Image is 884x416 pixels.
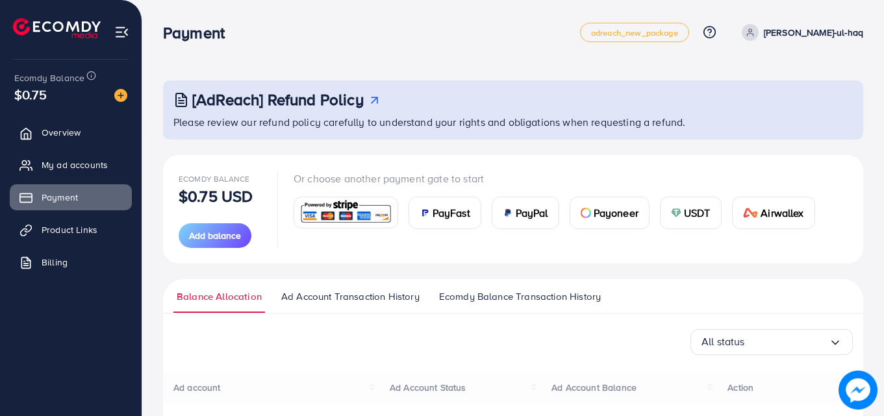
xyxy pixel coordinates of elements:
[10,217,132,243] a: Product Links
[298,199,394,226] img: card
[764,25,863,40] p: [PERSON_NAME]-ul-haq
[690,329,853,355] div: Search for option
[743,208,759,218] img: card
[10,249,132,275] a: Billing
[701,332,745,352] span: All status
[10,184,132,210] a: Payment
[13,18,101,38] img: logo
[594,205,638,221] span: Payoneer
[492,197,559,229] a: cardPayPal
[189,229,241,242] span: Add balance
[409,197,481,229] a: cardPayFast
[737,24,863,41] a: [PERSON_NAME]-ul-haq
[10,152,132,178] a: My ad accounts
[173,114,855,130] p: Please review our refund policy carefully to understand your rights and obligations when requesti...
[10,119,132,145] a: Overview
[294,171,826,186] p: Or choose another payment gate to start
[281,289,420,304] span: Ad Account Transaction History
[114,89,127,102] img: image
[42,191,78,204] span: Payment
[516,205,548,221] span: PayPal
[671,208,681,218] img: card
[179,188,253,204] p: $0.75 USD
[732,197,815,229] a: cardAirwallex
[179,223,251,248] button: Add balance
[591,29,678,37] span: adreach_new_package
[192,90,364,109] h3: [AdReach] Refund Policy
[684,205,711,221] span: USDT
[570,197,650,229] a: cardPayoneer
[439,289,601,304] span: Ecomdy Balance Transaction History
[14,71,84,84] span: Ecomdy Balance
[42,126,81,139] span: Overview
[503,208,513,218] img: card
[745,332,829,352] input: Search for option
[839,371,878,410] img: image
[433,205,470,221] span: PayFast
[294,197,398,228] a: card
[581,208,591,218] img: card
[42,158,108,171] span: My ad accounts
[163,23,235,42] h3: Payment
[114,25,129,40] img: menu
[179,173,249,184] span: Ecomdy Balance
[420,208,430,218] img: card
[14,85,47,104] span: $0.75
[761,205,803,221] span: Airwallex
[660,197,722,229] a: cardUSDT
[177,289,262,304] span: Balance Allocation
[42,256,68,269] span: Billing
[42,223,97,236] span: Product Links
[580,23,689,42] a: adreach_new_package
